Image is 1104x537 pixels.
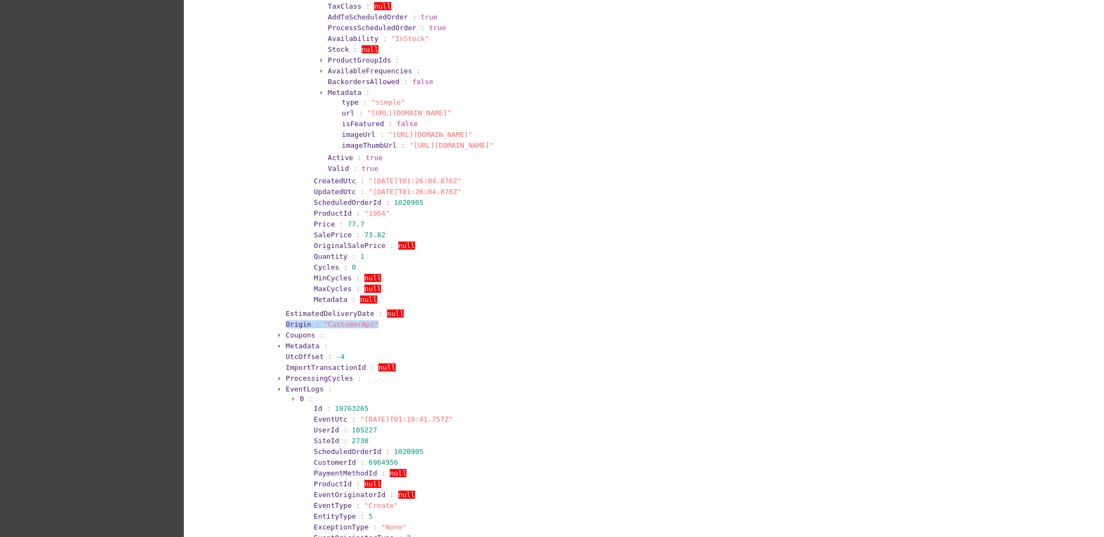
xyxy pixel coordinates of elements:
[336,353,345,361] span: -4
[370,363,375,371] span: :
[409,141,494,149] span: "[URL][DOMAIN_NAME]"
[343,263,348,271] span: :
[397,120,418,128] span: false
[286,309,374,318] span: EstimatedDeliveryDate
[356,501,360,510] span: :
[314,177,356,185] span: CreatedUtc
[353,45,357,53] span: :
[328,24,416,32] span: ProcessScheduledOrder
[360,188,364,196] span: :
[314,480,351,488] span: ProductId
[314,512,356,520] span: EntityType
[412,13,417,21] span: :
[328,78,399,86] span: BackordersAllowed
[314,458,356,466] span: CustomerId
[404,78,408,86] span: :
[328,88,362,97] span: Metadata
[342,109,354,117] span: url
[286,320,311,328] span: Origin
[308,395,313,403] span: :
[314,426,339,434] span: UserId
[390,491,394,499] span: :
[378,309,383,318] span: :
[356,285,360,293] span: :
[314,295,348,304] span: Metadata
[373,523,377,531] span: :
[416,67,420,75] span: :
[387,309,404,318] span: null
[324,342,328,350] span: :
[343,426,348,434] span: :
[352,263,356,271] span: 0
[364,274,381,282] span: null
[315,320,320,328] span: :
[320,331,324,339] span: :
[314,404,322,412] span: Id
[314,448,381,456] span: ScheduledOrderId
[380,130,384,139] span: :
[342,98,358,106] span: type
[360,458,364,466] span: :
[420,13,437,21] span: true
[286,385,323,393] span: EventLogs
[360,252,364,260] span: 1
[314,263,339,271] span: Cycles
[394,448,424,456] span: 1020905
[328,35,378,43] span: Availability
[286,353,323,361] span: UtcOffset
[360,415,453,423] span: "[DATE]T01:19:41.757Z"
[357,154,362,162] span: :
[364,231,385,239] span: 73.82
[314,252,348,260] span: Quantity
[364,501,398,510] span: "Create"
[391,35,429,43] span: "InStock"
[353,164,357,173] span: :
[388,130,473,139] span: "[URL][DOMAIN_NAME]"
[328,353,332,361] span: :
[314,231,351,239] span: SalePrice
[314,415,348,423] span: EventUtc
[328,164,349,173] span: Valid
[352,415,356,423] span: :
[328,45,349,53] span: Stock
[286,331,315,339] span: Coupons
[328,67,412,75] span: AvailableFrequencies
[356,480,360,488] span: :
[358,109,363,117] span: :
[369,188,461,196] span: "[DATE]T01:26:04.876Z"
[401,141,405,149] span: :
[360,512,364,520] span: :
[363,98,367,106] span: :
[395,56,399,64] span: :
[352,437,369,445] span: 2738
[328,385,332,393] span: :
[314,469,377,477] span: PaymentMethodId
[314,242,385,250] span: OriginalSalePrice
[412,78,433,86] span: false
[314,501,351,510] span: EventType
[366,88,370,97] span: :
[328,154,353,162] span: Active
[286,374,353,382] span: ProcessingCycles
[364,480,381,488] span: null
[367,109,452,117] span: "[URL][DOMAIN_NAME]"
[429,24,446,32] span: true
[314,491,385,499] span: EventOriginatorId
[366,2,370,10] span: :
[324,320,379,328] span: "CustomerApi"
[369,512,373,520] span: 5
[366,154,383,162] span: true
[300,395,304,403] span: 0
[374,2,391,10] span: null
[352,426,377,434] span: 105227
[327,404,331,412] span: :
[371,98,405,106] span: "simple"
[314,437,339,445] span: SiteId
[357,374,362,382] span: :
[314,285,351,293] span: MaxCycles
[314,209,351,217] span: ProductId
[314,188,356,196] span: UpdatedUtc
[286,363,366,371] span: ImportTransactionId
[364,209,390,217] span: "1964"
[342,141,397,149] span: imageThumbUrl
